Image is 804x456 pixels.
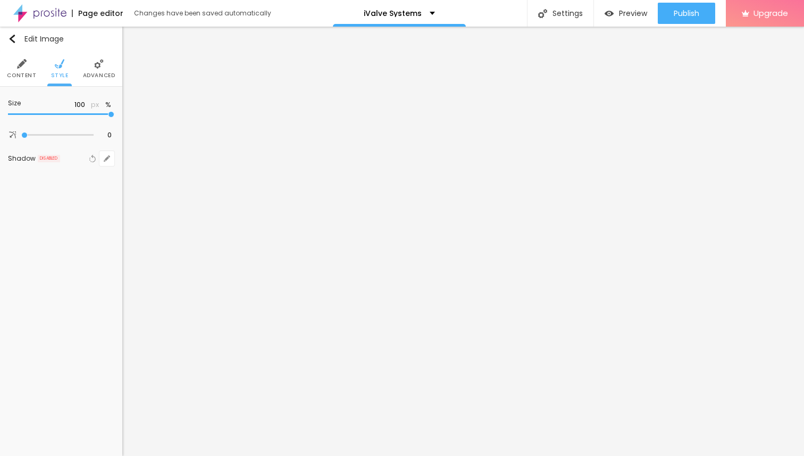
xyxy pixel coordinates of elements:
[72,10,123,17] div: Page editor
[88,101,102,110] button: px
[605,9,614,18] img: view-1.svg
[619,9,647,18] span: Preview
[658,3,715,24] button: Publish
[122,27,804,456] iframe: Editor
[364,10,422,17] p: iValve Systems
[83,73,115,78] span: Advanced
[7,73,36,78] span: Content
[94,59,104,69] img: Icone
[134,10,271,16] div: Changes have been saved automatically
[594,3,658,24] button: Preview
[8,100,68,106] div: Size
[8,155,36,162] div: Shadow
[55,59,64,69] img: Icone
[8,35,16,43] img: Icone
[17,59,27,69] img: Icone
[674,9,699,18] span: Publish
[51,73,69,78] span: Style
[753,9,788,18] span: Upgrade
[102,101,114,110] button: %
[538,9,547,18] img: Icone
[9,131,16,138] img: Icone
[8,35,64,43] div: Edit Image
[38,155,60,162] span: DISABLED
